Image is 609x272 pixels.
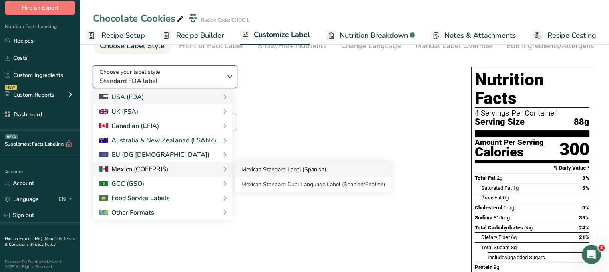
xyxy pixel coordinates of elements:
[431,26,516,45] a: Notes & Attachments
[481,234,510,240] span: Dietary Fiber
[340,30,408,41] span: Nutrition Breakdown
[507,254,513,260] span: 0g
[258,41,327,51] div: Show/Hide Nutrients
[475,225,523,231] span: Total Carbohydrates
[99,181,108,187] img: 2Q==
[475,109,589,117] div: 4 Servings Per Container
[5,236,75,247] a: Terms & Conditions .
[5,260,75,269] div: Powered By FoodLabelMaker © 2025 All Rights Reserved
[235,177,392,192] a: Mexican Standard Dual Language Label (Spanish/English)
[497,175,502,181] span: 2g
[240,26,310,45] a: Customize Label
[161,26,224,45] a: Recipe Builder
[481,195,494,201] i: Trans
[547,30,596,41] span: Recipe Costing
[598,245,605,251] span: 3
[494,264,499,270] span: 9g
[5,236,33,242] a: Hire an Expert .
[511,234,517,240] span: 6g
[5,1,75,15] button: Hire an Expert
[99,179,144,189] div: GCC (GSO)
[35,236,44,242] a: FAQ .
[5,85,17,90] div: NEW
[44,236,64,242] a: About Us .
[511,244,517,250] span: 8g
[475,71,589,108] h1: Nutrition Facts
[5,134,18,139] div: BETA
[574,117,589,127] span: 88g
[475,205,502,211] span: Cholesterol
[579,234,589,240] span: 21%
[99,193,170,203] div: Food Service Labels
[475,215,492,221] span: Sodium
[86,26,145,45] a: Recipe Setup
[100,68,160,76] span: Choose your label style
[481,244,510,250] span: Total Sugars
[481,185,512,191] span: Saturated Fat
[481,195,502,201] span: Fat
[579,225,589,231] span: 24%
[99,208,154,217] div: Other Formats
[504,205,514,211] span: 0mg
[100,41,165,51] div: Choose Label Style
[503,195,509,201] span: 0g
[326,26,415,45] a: Nutrition Breakdown
[475,264,492,270] span: Protein
[5,192,39,206] a: Language
[179,41,243,51] div: Front of Pack Label
[99,150,209,160] div: EU (DG [DEMOGRAPHIC_DATA])
[416,41,492,51] div: Manual Label Override
[176,30,224,41] span: Recipe Builder
[582,205,589,211] span: 0%
[475,146,544,158] div: Calories
[58,195,75,204] div: EN
[100,76,222,86] span: Standard FDA label
[31,242,56,247] a: Privacy Policy
[201,16,249,24] div: Recipe Code: CHOC 1
[475,117,525,127] span: Serving Size
[488,254,545,260] span: Includes Added Sugars
[235,162,392,177] a: Mexican Standard Label (Spanish)
[99,136,216,145] div: Australia & New Zealanad (FSANZ)
[99,107,138,116] div: UK (FSA)
[582,245,601,264] iframe: Intercom live chat
[524,225,533,231] span: 65g
[93,11,185,26] div: Chocolate Cookies
[475,163,589,173] section: % Daily Value *
[475,175,496,181] span: Total Fat
[559,139,589,160] div: 300
[494,215,510,221] span: 810mg
[513,185,519,191] span: 1g
[5,91,54,99] div: Custom Reports
[579,215,589,221] span: 35%
[99,121,159,131] div: Canadian (CFIA)
[582,185,589,191] span: 5%
[101,30,145,41] span: Recipe Setup
[93,65,237,88] button: Choose your label style Standard FDA label
[532,26,596,45] a: Recipe Costing
[254,29,310,40] span: Customize Label
[444,30,516,41] span: Notes & Attachments
[99,164,168,174] div: Mexico (COFEPRIS)
[506,41,608,51] div: Edit Ingredients/Allergens List
[582,175,589,181] span: 3%
[341,41,401,51] div: Change Language
[99,92,144,102] div: USA (FDA)
[475,139,544,146] div: Amount Per Serving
